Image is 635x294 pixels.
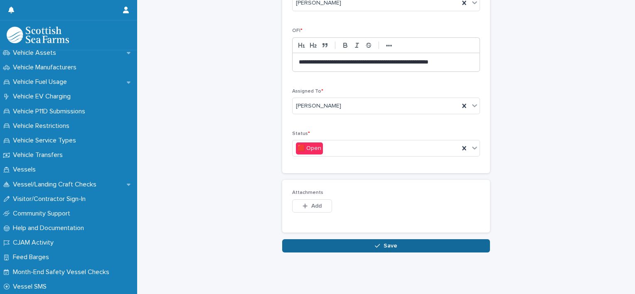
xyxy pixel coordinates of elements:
button: Add [292,199,332,213]
p: Vehicle Assets [10,49,63,57]
button: ••• [383,40,395,50]
p: Help and Documentation [10,224,91,232]
p: Vehicle Fuel Usage [10,78,74,86]
span: Attachments [292,190,323,195]
span: Add [311,203,322,209]
p: Vehicle Service Types [10,137,83,145]
p: Vehicle Manufacturers [10,64,83,71]
p: Vehicle P11D Submissions [10,108,92,115]
p: Community Support [10,210,77,218]
span: OFI [292,28,303,33]
p: Vessel SMS [10,283,53,291]
span: [PERSON_NAME] [296,102,341,110]
strong: ••• [386,42,392,49]
p: Vessels [10,166,42,174]
div: 🟥 Open [296,142,323,154]
span: Assigned To [292,89,323,94]
p: Vehicle Restrictions [10,122,76,130]
button: Save [282,239,490,252]
p: Vessel/Landing Craft Checks [10,181,103,189]
span: Save [384,243,397,249]
p: Vehicle Transfers [10,151,69,159]
p: Month-End Safety Vessel Checks [10,268,116,276]
p: Vehicle EV Charging [10,93,77,100]
p: Visitor/Contractor Sign-In [10,195,92,203]
img: bPIBxiqnSb2ggTQWdOVV [7,27,69,43]
span: Status [292,131,310,136]
p: Feed Barges [10,253,56,261]
p: CJAM Activity [10,239,60,247]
